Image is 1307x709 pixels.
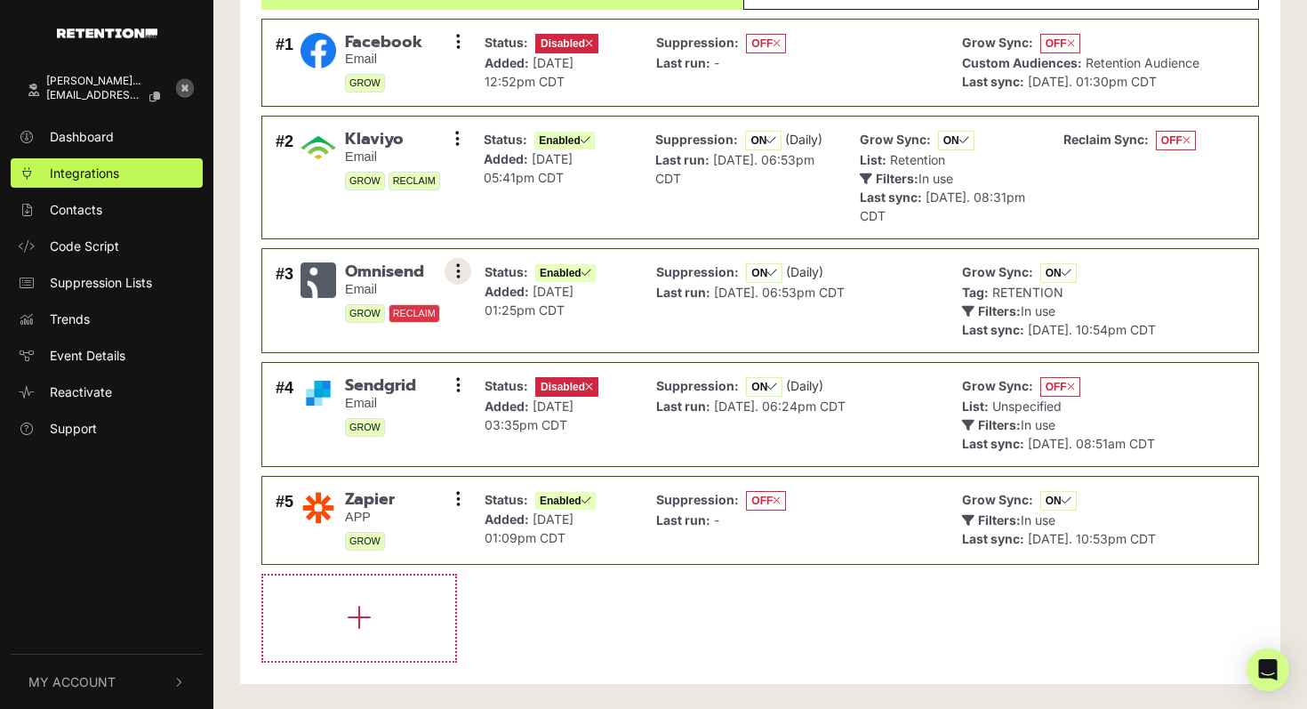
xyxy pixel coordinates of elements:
div: Open Intercom Messenger [1247,649,1289,691]
p: In use [962,415,1155,434]
strong: Status: [485,378,528,393]
strong: Suppression: [656,492,739,507]
a: Trends [11,304,203,334]
img: Sendgrid [301,376,336,410]
span: Klaviyo [345,130,440,149]
span: Contacts [50,200,102,219]
span: Facebook [345,33,422,52]
a: Reactivate [11,377,203,407]
small: Email [345,52,422,67]
strong: Added: [485,55,529,70]
span: Suppression Lists [50,273,152,292]
strong: Last run: [655,152,710,167]
span: ON [1040,263,1077,283]
span: Retention [890,152,945,167]
p: In use [962,302,1156,320]
span: GROW [345,74,385,93]
span: ON [938,131,974,150]
span: ON [1040,491,1077,511]
strong: Last sync: [962,436,1024,451]
div: #3 [276,262,293,339]
strong: Last run: [656,399,710,414]
img: Zapier [301,490,336,526]
span: Unspecified [992,399,1062,414]
span: Trends [50,310,90,328]
strong: Last sync: [860,189,922,205]
span: Retention Audience [1086,55,1199,70]
strong: Last sync: [962,531,1024,546]
span: (Daily) [786,264,823,279]
span: [DATE] 12:52pm CDT [485,55,573,89]
span: OFF [1040,377,1080,397]
span: My Account [28,673,116,691]
img: Retention.com [57,28,157,38]
img: Facebook [301,33,336,68]
span: Reactivate [50,383,112,401]
span: [DATE]. 10:53pm CDT [1028,531,1156,546]
img: Klaviyo [301,130,336,165]
a: [PERSON_NAME]... [EMAIL_ADDRESS][PERSON_NAME][DOMAIN_NAME] [11,67,167,115]
span: ON [745,131,782,150]
img: Omnisend [301,262,336,298]
small: Email [345,282,440,297]
a: Contacts [11,195,203,224]
strong: Status: [485,35,528,50]
strong: Added: [485,512,529,527]
strong: Last sync: [962,74,1024,89]
strong: Last sync: [962,322,1024,337]
span: [EMAIL_ADDRESS][PERSON_NAME][DOMAIN_NAME] [46,89,143,101]
span: (Daily) [785,132,822,147]
span: Sendgrid [345,376,416,396]
strong: Tag: [962,285,989,300]
span: [DATE]. 10:54pm CDT [1028,322,1156,337]
strong: Custom Audiences: [962,55,1082,70]
strong: Status: [485,264,528,279]
strong: Filters: [978,303,1021,318]
span: Event Details [50,346,125,365]
strong: Filters: [978,512,1021,528]
strong: Grow Sync: [962,35,1033,50]
a: Event Details [11,341,203,370]
strong: Status: [484,132,527,147]
span: - [714,55,719,70]
span: [DATE]. 06:53pm CDT [655,152,814,186]
span: Enabled [534,132,595,149]
div: #2 [276,130,293,225]
span: Support [50,419,97,438]
span: (Daily) [786,378,823,393]
strong: Grow Sync: [962,378,1033,393]
strong: Suppression: [655,132,738,147]
strong: Last run: [656,285,710,300]
div: [PERSON_NAME]... [46,75,174,87]
a: Code Script [11,231,203,261]
span: [DATE]. 08:51am CDT [1028,436,1155,451]
span: - [714,512,719,528]
strong: Suppression: [656,264,739,279]
small: Email [345,149,440,165]
strong: Suppression: [656,378,739,393]
strong: Last run: [656,512,710,528]
span: Dashboard [50,127,114,146]
strong: Added: [485,399,529,414]
span: GROW [345,532,385,551]
span: GROW [345,418,385,437]
p: In use [962,511,1156,529]
span: ON [746,263,782,283]
div: #5 [276,490,293,551]
strong: Filters: [876,171,918,186]
small: APP [345,510,395,525]
strong: Added: [484,151,528,166]
span: GROW [345,172,385,190]
p: In use [860,169,1037,188]
span: [DATE]. 06:53pm CDT [714,285,845,300]
strong: Status: [485,492,528,507]
span: Enabled [535,264,596,282]
strong: Grow Sync: [962,264,1033,279]
a: Integrations [11,158,203,188]
strong: Added: [485,284,529,299]
span: Enabled [535,492,596,510]
span: OFF [746,491,786,511]
strong: Grow Sync: [860,132,931,147]
div: #1 [276,33,293,93]
strong: Grow Sync: [962,492,1033,507]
